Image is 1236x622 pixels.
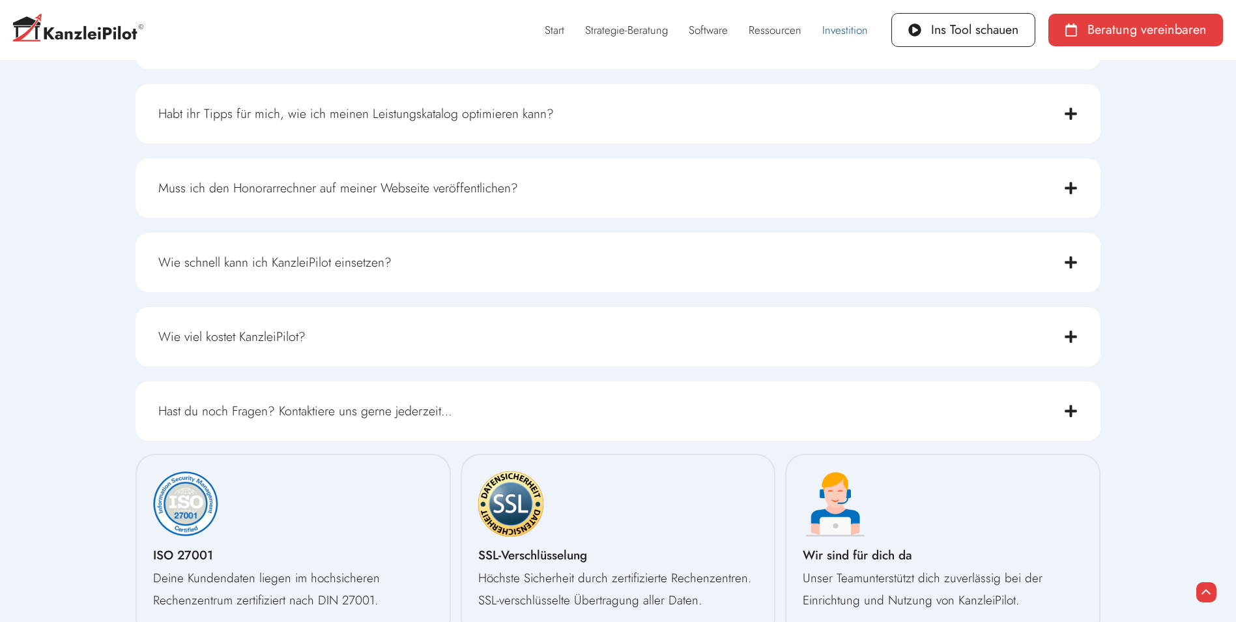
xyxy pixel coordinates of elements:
div: Muss ich den Honorarrechner auf meiner Webseite veröffentlichen? [136,158,1100,218]
nav: Menü [534,15,878,45]
span: ISO 27001 [153,546,213,564]
a: Hast du noch Fragen? Kontaktiere uns gerne jederzeit… [158,402,452,420]
a: Wie schnell kann ich KanzleiPilot einsetzen? [158,253,392,271]
span: Beratung vereinbaren [1087,23,1207,37]
p: Höchste Sicherheit durch zertifizierte Rechenzentren. SSL-verschlüsselte Übertragung aller Daten. [478,567,758,612]
div: Habt ihr Tipps für mich, wie ich meinen Leistungskatalog optimieren kann? [136,84,1100,143]
a: Ressourcen [738,15,812,45]
span: SSL-Verschlüsselung [478,546,587,564]
a: Start [534,15,575,45]
p: Deine Kundendaten liegen im hochsicheren Rechenzentrum zertifiziert nach DIN 27001. [153,567,433,612]
a: Wie viel kostet KanzleiPilot? [158,327,306,346]
span: Wir sind für dich da [803,546,912,564]
span: Ins Tool schauen [931,23,1018,37]
div: Hast du noch Fragen? Kontaktiere uns gerne jederzeit… [136,381,1100,441]
a: Habt ihr Tipps für mich, wie ich meinen Leistungskatalog optimieren kann? [158,104,554,123]
div: Wie viel kostet KanzleiPilot? [136,307,1100,366]
a: Ins Tool schauen [891,13,1035,47]
a: Software [678,15,738,45]
a: Beratung vereinbaren [1048,14,1223,46]
div: Wie schnell kann ich KanzleiPilot einsetzen? [136,233,1100,292]
a: Investition [812,15,878,45]
p: Unser Teamunterstützt dich zuverlässig bei der Einrichtung und Nutzung von KanzleiPilot. [803,567,1083,612]
a: Strategie-Beratung [575,15,678,45]
a: Muss ich den Honorarrechner auf meiner Webseite veröffentlichen? [158,179,518,197]
img: Kanzleipilot-Logo-C [13,14,143,46]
